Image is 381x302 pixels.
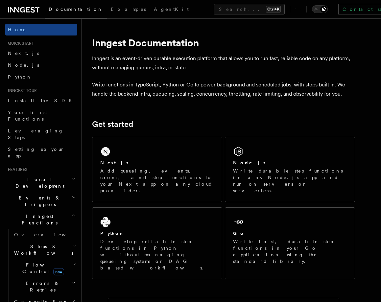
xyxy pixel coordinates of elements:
span: Errors & Retries [12,280,71,293]
a: Node.jsWrite durable step functions in any Node.js app and run on servers or serverless. [225,137,355,202]
span: Flow Control [12,262,72,275]
h1: Inngest Documentation [92,37,355,49]
button: Local Development [5,174,77,192]
p: Develop reliable step functions in Python without managing queueing systems or DAG based workflows. [100,238,214,271]
h2: Python [100,230,125,237]
a: Get started [92,120,133,129]
a: Node.js [5,59,77,71]
span: Steps & Workflows [12,243,73,256]
a: Python [5,71,77,83]
span: Your first Functions [8,110,47,122]
h2: Next.js [100,159,129,166]
p: Inngest is an event-driven durable execution platform that allows you to run fast, reliable code ... [92,54,355,72]
button: Steps & Workflows [12,241,77,259]
a: Documentation [45,2,107,18]
span: Leveraging Steps [8,128,63,140]
span: Install the SDK [8,98,76,103]
span: Overview [14,232,82,237]
a: Leveraging Steps [5,125,77,143]
a: Home [5,24,77,35]
span: Events & Triggers [5,195,72,208]
span: Inngest tour [5,88,37,93]
button: Events & Triggers [5,192,77,210]
span: Python [8,74,32,80]
span: Next.js [8,51,39,56]
button: Inngest Functions [5,210,77,229]
button: Errors & Retries [12,277,77,296]
h2: Go [233,230,245,237]
span: Setting up your app [8,147,64,158]
h2: Node.js [233,159,266,166]
a: Overview [12,229,77,241]
a: Examples [107,2,150,18]
span: Features [5,167,27,172]
p: Add queueing, events, crons, and step functions to your Next app on any cloud provider. [100,168,214,194]
span: Examples [111,7,146,12]
a: Next.js [5,47,77,59]
span: Node.js [8,62,39,68]
span: Inngest Functions [5,213,71,226]
span: AgentKit [154,7,189,12]
button: Flow Controlnew [12,259,77,277]
a: Your first Functions [5,106,77,125]
button: Toggle dark mode [312,5,328,13]
p: Write durable step functions in any Node.js app and run on servers or serverless. [233,168,347,194]
a: GoWrite fast, durable step functions in your Go application using the standard library. [225,207,355,279]
a: PythonDevelop reliable step functions in Python without managing queueing systems or DAG based wo... [92,207,222,279]
p: Write fast, durable step functions in your Go application using the standard library. [233,238,347,265]
kbd: Ctrl+K [266,6,281,12]
span: Quick start [5,41,34,46]
a: Next.jsAdd queueing, events, crons, and step functions to your Next app on any cloud provider. [92,137,222,202]
span: Documentation [49,7,103,12]
p: Write functions in TypeScript, Python or Go to power background and scheduled jobs, with steps bu... [92,80,355,99]
span: Home [8,26,26,33]
a: AgentKit [150,2,193,18]
button: Search...Ctrl+K [214,4,285,14]
span: Local Development [5,176,72,189]
a: Install the SDK [5,95,77,106]
a: Setting up your app [5,143,77,162]
span: new [53,268,64,275]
